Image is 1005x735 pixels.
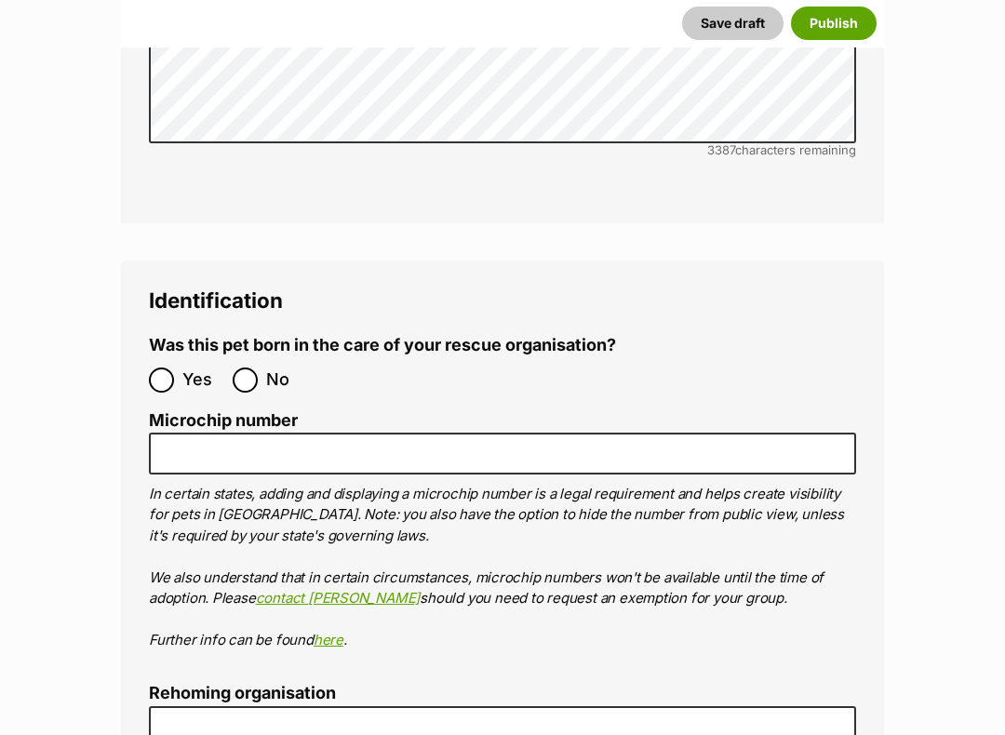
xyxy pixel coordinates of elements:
label: Rehoming organisation [149,685,856,704]
a: contact [PERSON_NAME] [256,590,421,608]
label: Microchip number [149,412,856,432]
span: Yes [182,368,223,394]
button: Publish [791,7,877,40]
span: Identification [149,288,283,314]
p: In certain states, adding and displaying a microchip number is a legal requirement and helps crea... [149,485,856,652]
button: Save draft [682,7,784,40]
a: here [314,632,343,649]
span: No [266,368,307,394]
label: Was this pet born in the care of your rescue organisation? [149,337,616,356]
div: characters remaining [149,144,856,158]
span: 3387 [707,143,735,158]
